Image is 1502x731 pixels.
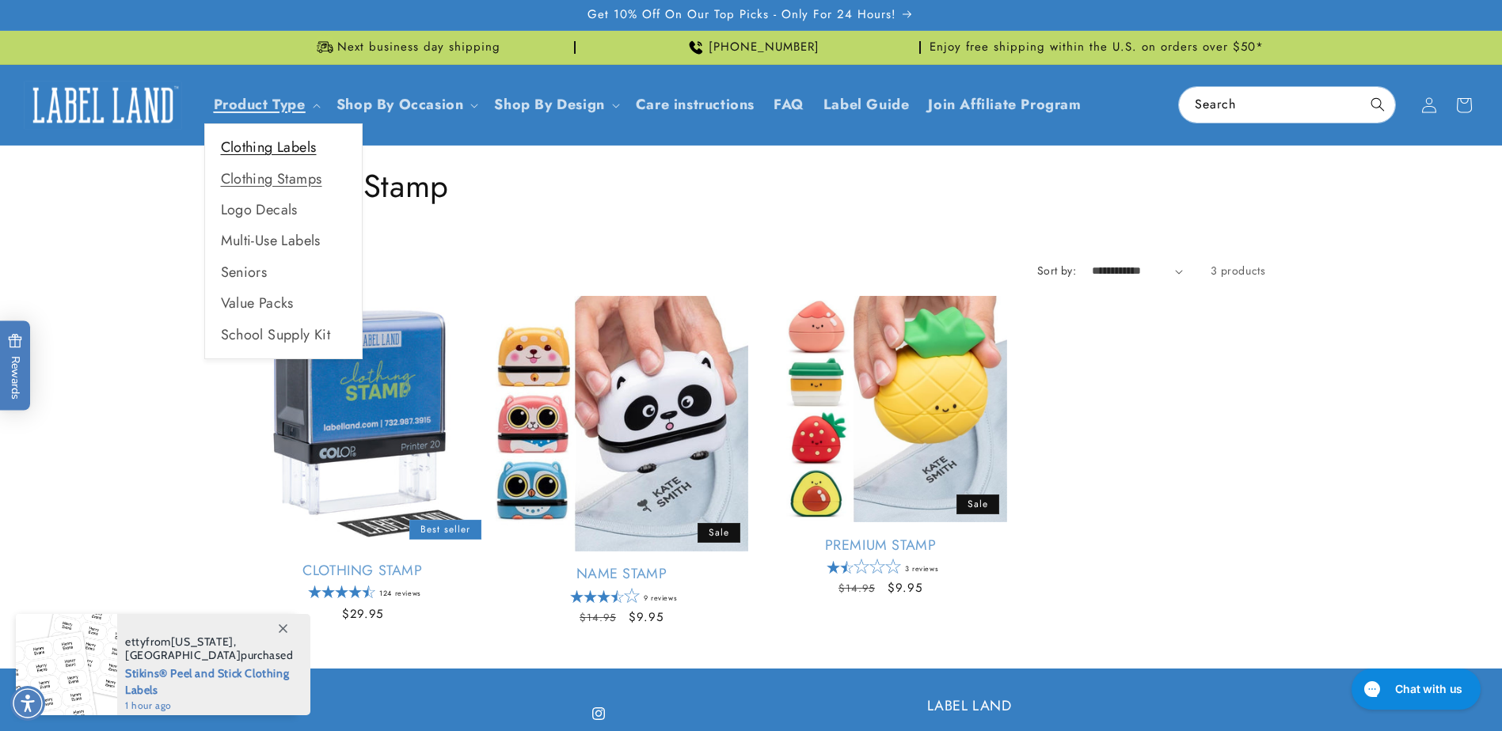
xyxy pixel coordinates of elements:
a: Label Land [18,74,188,135]
a: Value Packs [205,288,362,319]
a: FAQ [764,86,814,123]
summary: Product Type [204,86,327,123]
a: Product Type [214,94,306,115]
span: [US_STATE] [171,634,234,649]
summary: Shop By Design [485,86,626,123]
a: Multi-Use Labels [205,225,362,256]
summary: Shop By Occasion [327,86,485,123]
span: from , purchased [125,635,294,662]
img: Label Land [24,81,182,130]
a: Shop By Design [494,94,604,115]
h1: Clothing Stamp [237,165,1266,206]
span: Join Affiliate Program [928,96,1081,114]
span: FAQ [774,96,804,114]
a: Clothing Stamps [205,164,362,195]
div: Announcement [927,31,1266,64]
h2: Quick links [237,697,576,715]
a: Label Guide [814,86,919,123]
label: Sort by: [1037,263,1076,278]
span: 3 products [1211,263,1266,278]
a: School Supply Kit [205,320,362,350]
span: [PHONE_NUMBER] [709,40,819,55]
h2: LABEL LAND [927,697,1266,715]
span: Label Guide [823,96,910,114]
a: Care instructions [626,86,764,123]
span: Next business day shipping [337,40,500,55]
a: Logo Decals [205,195,362,225]
span: Enjoy free shipping within the U.S. on orders over $50* [930,40,1264,55]
iframe: Sign Up via Text for Offers [13,604,200,652]
a: Clothing Labels [205,132,362,163]
a: Premium Stamp [755,536,1007,555]
span: Shop By Occasion [337,96,464,114]
span: Rewards [8,334,23,400]
iframe: Gorgias live chat messenger [1344,663,1486,715]
div: Accessibility Menu [10,686,45,721]
a: Seniors [205,257,362,288]
span: [GEOGRAPHIC_DATA] [125,648,241,662]
button: Search [1360,87,1395,122]
div: Announcement [582,31,921,64]
a: Clothing Stamp [237,562,489,580]
span: Get 10% Off On Our Top Picks - Only For 24 Hours! [587,7,896,23]
span: Care instructions [636,96,755,114]
a: Name Stamp [496,565,748,583]
div: Announcement [237,31,576,64]
a: Join Affiliate Program [918,86,1090,123]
